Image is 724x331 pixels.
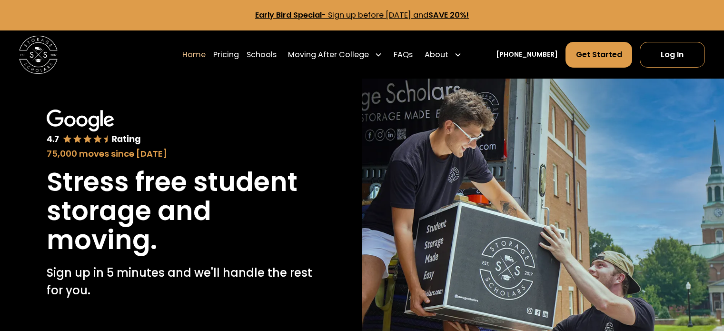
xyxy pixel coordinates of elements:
div: Moving After College [284,41,386,68]
a: FAQs [394,41,413,68]
a: Get Started [565,42,632,68]
div: Moving After College [288,49,369,60]
a: Pricing [213,41,239,68]
div: About [421,41,466,68]
div: About [425,49,448,60]
a: home [19,36,58,74]
img: Google 4.7 star rating [47,110,140,146]
strong: SAVE 20%! [428,10,469,20]
div: 75,000 moves since [DATE] [47,147,315,160]
p: Sign up in 5 minutes and we'll handle the rest for you. [47,264,315,299]
a: Schools [247,41,277,68]
a: Home [182,41,206,68]
a: Log In [640,42,705,68]
img: Storage Scholars main logo [19,36,58,74]
a: [PHONE_NUMBER] [496,50,558,60]
h1: Stress free student storage and moving. [47,168,315,255]
strong: Early Bird Special [255,10,322,20]
a: Early Bird Special- Sign up before [DATE] andSAVE 20%! [255,10,469,20]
